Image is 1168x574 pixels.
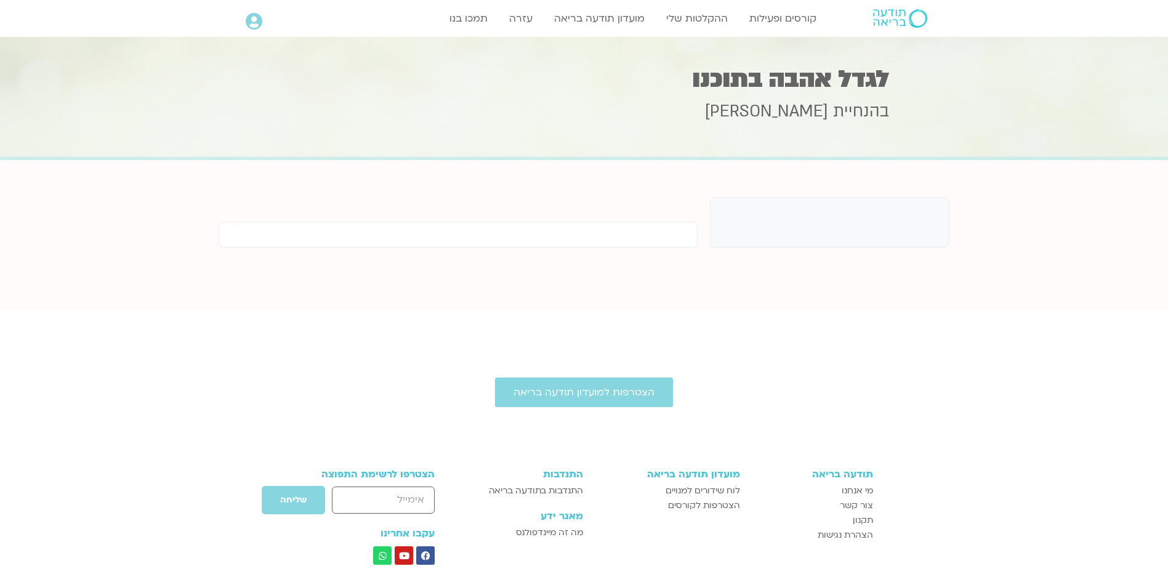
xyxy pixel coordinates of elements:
span: הצהרת נגישות [818,528,873,543]
a: הצטרפות לקורסים [595,498,740,513]
span: מי אנחנו [842,483,873,498]
button: שליחה [261,485,326,515]
a: ההקלטות שלי [660,7,734,30]
span: מה זה מיינדפולנס [516,525,583,540]
a: צור קשר [752,498,873,513]
span: שליחה [280,495,307,505]
a: קורסים ופעילות [743,7,823,30]
a: עזרה [503,7,539,30]
span: התנדבות בתודעה בריאה [489,483,583,498]
span: הצטרפות לקורסים [668,498,740,513]
a: מועדון תודעה בריאה [548,7,651,30]
a: מי אנחנו [752,483,873,498]
a: תקנון [752,513,873,528]
span: הצטרפות למועדון תודעה בריאה [514,387,654,398]
span: בהנחיית [833,100,889,123]
span: [PERSON_NAME] [705,100,828,123]
h3: מועדון תודעה בריאה [595,469,740,480]
form: טופס חדש [296,485,435,521]
a: לוח שידורים למנויים [595,483,740,498]
input: אימייל [332,487,435,513]
img: תודעה בריאה [873,9,927,28]
h1: לגדל אהבה בתוכנו [280,67,889,91]
h3: עקבו אחרינו [296,528,435,539]
h3: התנדבות [469,469,582,480]
span: תקנון [853,513,873,528]
a: מה זה מיינדפולנס [469,525,582,540]
span: צור קשר [840,498,873,513]
a: הצהרת נגישות [752,528,873,543]
h3: מאגר ידע [469,511,582,522]
span: לוח שידורים למנויים [666,483,740,498]
a: תמכו בנו [443,7,494,30]
a: התנדבות בתודעה בריאה [469,483,582,498]
a: הצטרפות למועדון תודעה בריאה [495,378,673,407]
h3: תודעה בריאה [752,469,873,480]
h3: הצטרפו לרשימת התפוצה [296,469,435,480]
